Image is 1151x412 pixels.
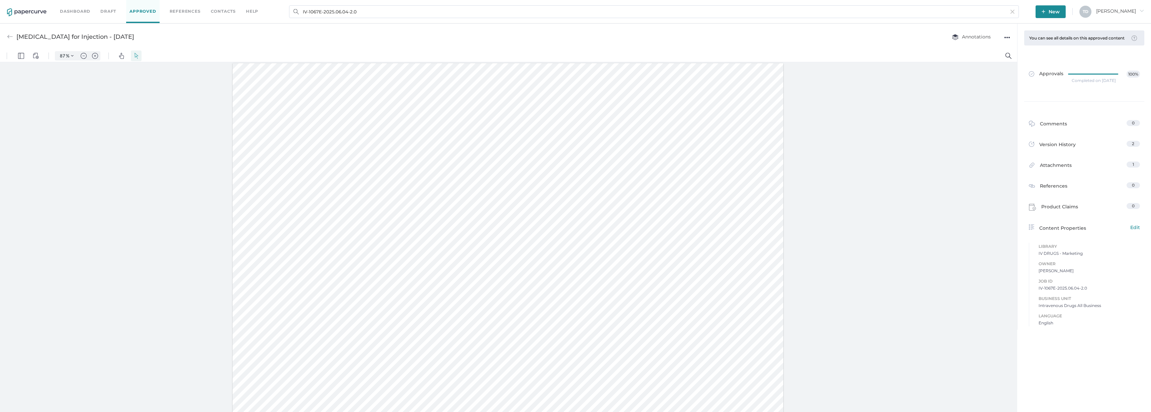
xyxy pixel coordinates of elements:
span: Attachments [1040,162,1072,172]
span: 0 [1132,203,1135,208]
span: 0 [1132,183,1135,188]
button: Pan [116,1,127,11]
span: [PERSON_NAME] [1096,8,1144,14]
span: New [1042,5,1060,18]
span: Approvals [1029,71,1063,78]
span: Comments [1040,120,1067,130]
span: IV DRUGS - Marketing [1039,250,1140,257]
div: help [246,8,258,15]
div: You can see all details on this approved content [1029,35,1128,40]
a: References [170,8,201,15]
img: default-minus.svg [81,3,87,9]
a: Approvals100% [1025,64,1144,90]
span: Edit [1130,224,1140,231]
a: Content PropertiesEdit [1029,224,1140,232]
img: chevron.svg [71,5,74,7]
span: 2 [1132,141,1134,146]
button: Search [1003,1,1014,11]
button: View Controls [30,1,41,11]
span: Annotations [952,34,991,40]
img: default-magnifying-glass.svg [1005,3,1011,9]
div: ●●● [1004,33,1010,42]
span: IV-1067E-2025.06.04-2.0 [1039,285,1140,292]
input: Set zoom [57,3,66,9]
a: Comments0 [1029,120,1140,130]
img: default-select.svg [133,3,139,9]
div: Content Properties [1029,224,1140,232]
img: papercurve-logo-colour.7244d18c.svg [7,8,47,16]
div: [MEDICAL_DATA] for Injection - [DATE] [16,30,134,43]
span: Job ID [1039,278,1140,285]
span: Intravenous Drugs All Business [1039,302,1140,309]
a: References0 [1029,182,1140,191]
img: reference-icon.cd0ee6a9.svg [1029,183,1035,189]
a: Contacts [211,8,236,15]
img: default-pan.svg [118,3,124,9]
a: Dashboard [60,8,90,15]
img: back-arrow-grey.72011ae3.svg [7,34,13,40]
button: Zoom Controls [67,1,78,11]
span: Version History [1039,141,1076,150]
img: annotation-layers.cc6d0e6b.svg [952,34,959,40]
span: Library [1039,243,1140,250]
img: cross-light-grey.10ea7ca4.svg [1010,10,1014,14]
button: Zoom out [78,1,89,11]
input: Search Workspace [289,5,1019,18]
a: Product Claims0 [1029,203,1140,213]
img: search.bf03fe8b.svg [293,9,299,14]
span: References [1040,182,1067,191]
span: 0 [1132,120,1135,125]
span: 1 [1133,162,1134,167]
img: comment-icon.4fbda5a2.svg [1029,121,1035,128]
img: default-viewcontrols.svg [33,3,39,9]
a: Draft [100,8,116,15]
i: arrow_right [1139,8,1144,13]
img: tooltip-default.0a89c667.svg [1132,35,1137,41]
span: % [66,3,69,9]
a: Version History2 [1029,141,1140,150]
span: T D [1083,9,1088,14]
button: Panel [16,1,26,11]
img: default-leftsidepanel.svg [18,3,24,9]
a: Attachments1 [1029,162,1140,172]
span: 100% [1127,71,1140,78]
button: Select [131,1,142,11]
span: Owner [1039,260,1140,268]
button: Annotations [945,30,997,43]
button: New [1036,5,1066,18]
span: Product Claims [1041,203,1078,213]
span: [PERSON_NAME] [1039,268,1140,274]
img: claims-icon.71597b81.svg [1029,204,1036,211]
img: approved-grey.341b8de9.svg [1029,71,1034,77]
button: Zoom in [90,1,100,11]
img: versions-icon.ee5af6b0.svg [1029,141,1034,148]
img: default-plus.svg [92,3,98,9]
span: Language [1039,312,1140,320]
img: content-properties-icon.34d20aed.svg [1029,224,1034,230]
span: English [1039,320,1140,326]
img: plus-white.e19ec114.svg [1042,10,1045,13]
img: attachments-icon.0dd0e375.svg [1029,162,1035,170]
span: Business Unit [1039,295,1140,302]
